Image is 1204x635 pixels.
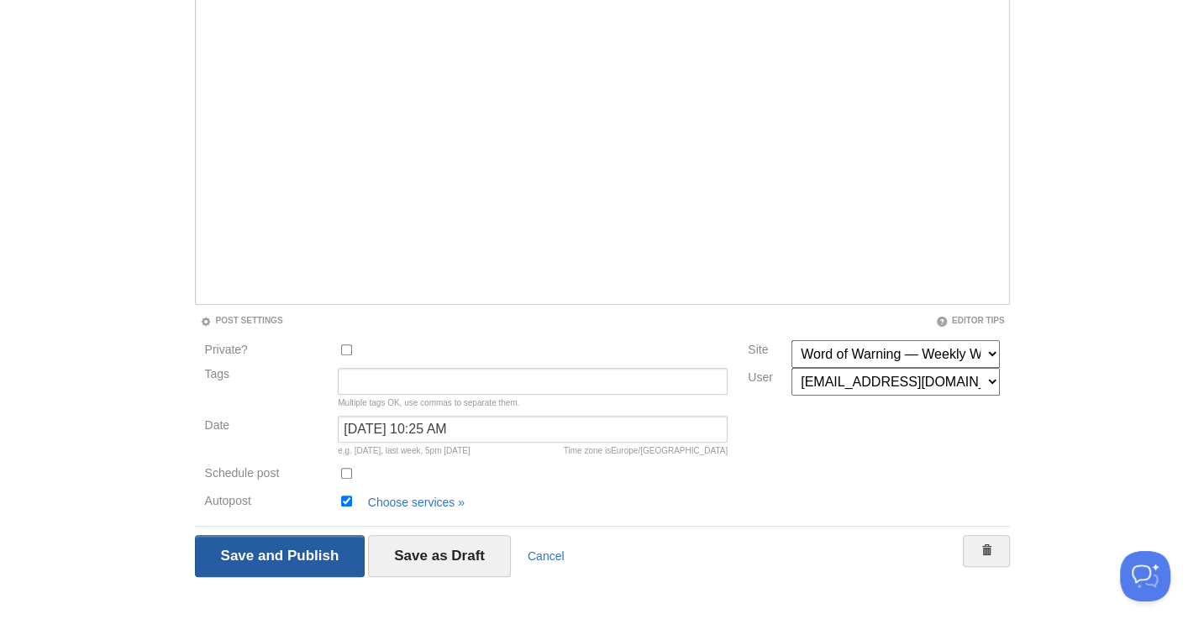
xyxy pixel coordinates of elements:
[338,447,728,455] div: e.g. [DATE], last week, 5pm [DATE]
[1120,551,1170,601] iframe: Help Scout Beacon - Open
[611,446,728,455] span: Europe/[GEOGRAPHIC_DATA]
[338,399,728,407] div: Multiple tags OK, use commas to separate them.
[748,371,781,387] label: User
[564,447,728,455] div: Time zone is
[368,535,511,577] input: Save as Draft
[748,344,781,359] label: Site
[205,467,329,483] label: Schedule post
[205,419,329,435] label: Date
[195,535,365,577] input: Save and Publish
[528,549,565,563] a: Cancel
[205,344,329,359] label: Private?
[200,368,334,380] label: Tags
[368,496,465,509] a: Choose services »
[936,316,1005,325] a: Editor Tips
[200,316,283,325] a: Post Settings
[205,495,329,511] label: Autopost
